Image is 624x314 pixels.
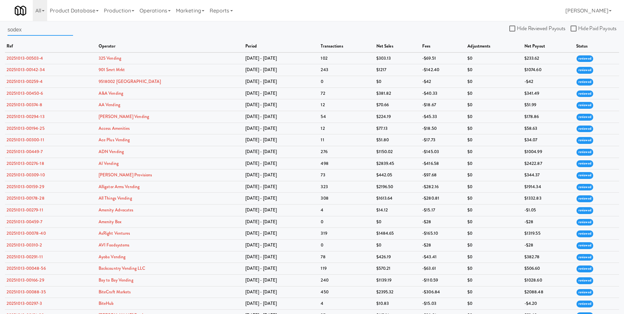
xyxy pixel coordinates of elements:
[244,216,319,228] td: [DATE] - [DATE]
[7,195,45,201] a: 20251013-00178-28
[375,263,421,275] td: $570.21
[5,41,97,52] th: ref
[523,205,575,216] td: -$1.05
[421,169,466,181] td: -$97.68
[7,90,43,96] a: 20251013-00450-6
[421,181,466,193] td: -$282.16
[99,289,131,295] a: BiteCraft Markets
[375,286,421,298] td: $2395.32
[375,169,421,181] td: $442.05
[466,64,522,76] td: $0
[7,137,44,143] a: 20251013-00300-11
[15,5,26,16] img: Micromart
[466,298,522,310] td: $0
[421,286,466,298] td: -$306.84
[319,240,374,251] td: 0
[244,181,319,193] td: [DATE] - [DATE]
[244,251,319,263] td: [DATE] - [DATE]
[466,123,522,134] td: $0
[319,228,374,240] td: 319
[319,251,374,263] td: 78
[375,251,421,263] td: $426.19
[7,300,42,306] a: 20251013-00297-3
[244,123,319,134] td: [DATE] - [DATE]
[466,99,522,111] td: $0
[577,67,593,74] span: reviewed
[421,158,466,169] td: -$416.58
[99,148,124,155] a: ADN Vending
[99,195,132,201] a: All Things Vending
[466,111,522,123] td: $0
[523,275,575,286] td: $1028.60
[421,251,466,263] td: -$43.41
[375,216,421,228] td: $0
[523,216,575,228] td: -$28
[7,102,43,108] a: 20251013-00374-8
[375,52,421,64] td: $303.13
[99,230,130,236] a: AsRight Ventures
[375,111,421,123] td: $224.19
[577,160,593,167] span: reviewed
[7,78,43,85] a: 20251013-00259-4
[319,146,374,158] td: 276
[577,55,593,62] span: reviewed
[375,146,421,158] td: $1150.02
[421,205,466,216] td: -$15.17
[319,205,374,216] td: 4
[244,240,319,251] td: [DATE] - [DATE]
[244,205,319,216] td: [DATE] - [DATE]
[7,148,43,155] a: 20251013-00449-7
[571,24,616,33] label: Hide Paid Payouts
[99,113,149,120] a: [PERSON_NAME] Vending
[466,275,522,286] td: $0
[244,76,319,88] td: [DATE] - [DATE]
[466,181,522,193] td: $0
[244,88,319,99] td: [DATE] - [DATE]
[466,41,522,52] th: adjustments
[244,52,319,64] td: [DATE] - [DATE]
[375,41,421,52] th: net sales
[577,137,593,144] span: reviewed
[466,146,522,158] td: $0
[421,228,466,240] td: -$165.10
[466,251,522,263] td: $0
[7,113,45,120] a: 20251013-00294-13
[421,123,466,134] td: -$18.50
[7,277,44,283] a: 20251013-00166-29
[99,300,114,306] a: BiteHub
[375,64,421,76] td: $1217
[319,169,374,181] td: 73
[466,286,522,298] td: $0
[577,230,593,237] span: reviewed
[466,76,522,88] td: $0
[7,160,44,167] a: 20251013-00276-18
[375,240,421,251] td: $0
[466,88,522,99] td: $0
[99,160,119,167] a: AI Vending
[577,149,593,156] span: reviewed
[577,265,593,272] span: reviewed
[319,286,374,298] td: 450
[523,134,575,146] td: $34.07
[99,207,134,213] a: Amenity Advocates
[523,123,575,134] td: $58.63
[244,263,319,275] td: [DATE] - [DATE]
[523,169,575,181] td: $344.37
[319,52,374,64] td: 102
[319,298,374,310] td: 4
[7,265,46,271] a: 20251013-00048-56
[319,134,374,146] td: 11
[7,207,43,213] a: 20251013-00279-11
[319,99,374,111] td: 12
[523,88,575,99] td: $341.49
[523,181,575,193] td: $1914.34
[319,275,374,286] td: 240
[244,64,319,76] td: [DATE] - [DATE]
[421,52,466,64] td: -$69.51
[523,240,575,251] td: -$28
[375,275,421,286] td: $1139.19
[7,184,44,190] a: 20251013-00159-29
[375,123,421,134] td: $77.13
[375,134,421,146] td: $51.80
[523,111,575,123] td: $178.86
